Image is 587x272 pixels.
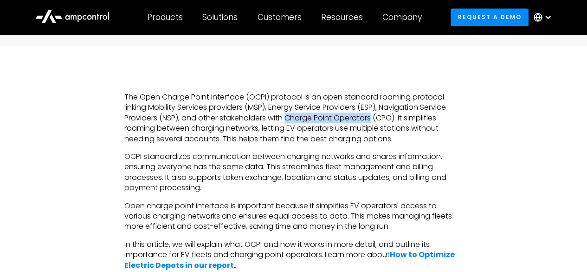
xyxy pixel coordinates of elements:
strong: . [234,260,236,271]
div: Products [148,12,183,22]
p: The Open Charge Point Interface (OCPI) protocol is an open standard roaming protocol linking Mobi... [124,92,463,144]
div: Resources [321,12,363,22]
p: Open charge point interface is important because it simplifies EV operators' access to various ch... [124,201,463,232]
div: Company [382,12,422,22]
div: Customers [258,12,302,22]
p: OCPI standardizes communication between charging networks and shares information, ensuring everyo... [124,152,463,193]
div: Solutions [202,12,238,22]
a: Request a demo [451,8,529,26]
p: In this article, we will explain what OCPI and how it works in more detail, and outline its impor... [124,239,463,271]
a: How to Optimize Electric Depots in our report [124,249,455,270]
